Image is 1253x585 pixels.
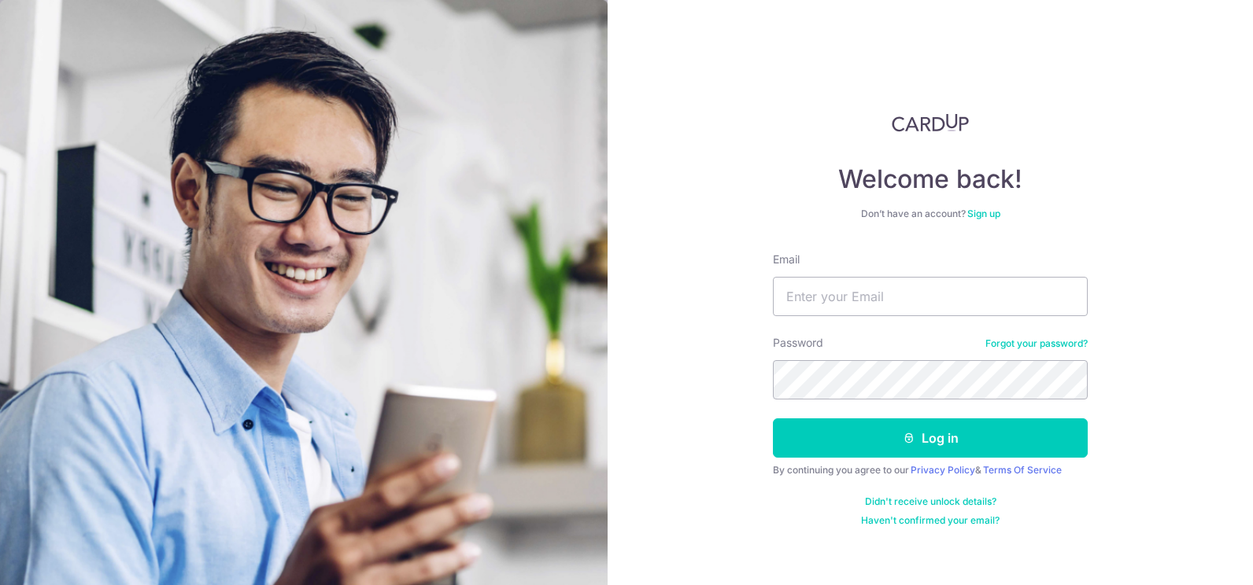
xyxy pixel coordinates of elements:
[967,208,1000,219] a: Sign up
[983,464,1062,476] a: Terms Of Service
[892,113,969,132] img: CardUp Logo
[773,252,800,267] label: Email
[773,277,1088,316] input: Enter your Email
[861,514,1000,527] a: Haven't confirmed your email?
[773,164,1088,195] h4: Welcome back!
[773,208,1088,220] div: Don’t have an account?
[911,464,975,476] a: Privacy Policy
[773,335,823,351] label: Password
[985,337,1088,350] a: Forgot your password?
[773,418,1088,458] button: Log in
[773,464,1088,476] div: By continuing you agree to our &
[865,495,996,508] a: Didn't receive unlock details?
